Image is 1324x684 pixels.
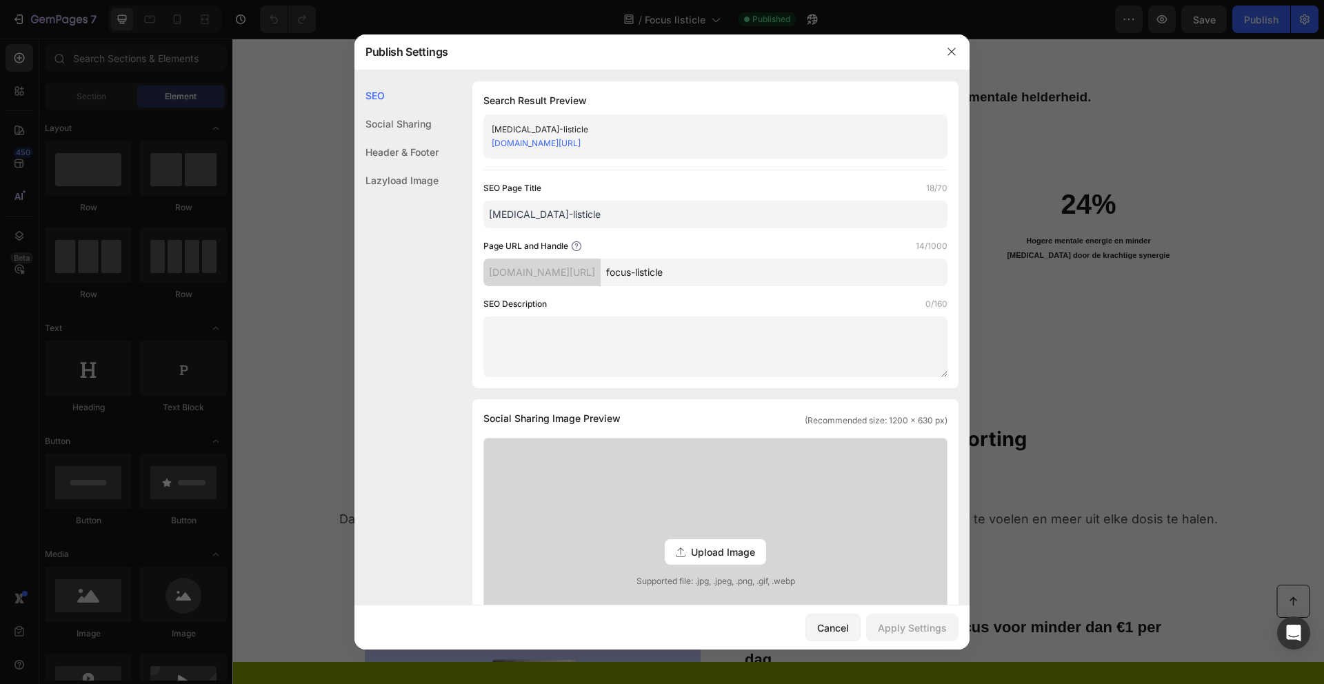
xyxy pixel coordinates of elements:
[354,81,439,110] div: SEO
[414,150,470,181] strong: 22%
[354,166,439,194] div: Lazyload Image
[878,621,947,635] div: Apply Settings
[805,414,947,427] span: (Recommended size: 1200 x 630 px)
[621,150,676,181] strong: 31%
[483,201,947,228] input: Title
[483,297,547,311] label: SEO Description
[512,580,929,630] strong: Meer mentale helderheid en focus voor minder dan €1 per dag
[916,239,947,253] label: 14/1000
[361,198,523,221] strong: Verhoogde cognitieve helderheid en geheugenondersteuning dankzij Lion’s Mane
[483,410,621,427] span: Social Sharing Image Preview
[354,110,439,138] div: Social Sharing
[926,181,947,195] label: 18/70
[484,575,947,587] span: Supported file: .jpg, .jpeg, .png, .gif, .webp
[355,82,736,105] span: De wetenschap achter de Focus Formula
[601,259,947,286] input: Handle
[492,123,916,137] div: [MEDICAL_DATA]-listicle
[208,150,263,181] strong: 18%
[483,239,568,253] label: Page URL and Handle
[354,34,934,70] div: Publish Settings
[477,333,621,347] strong: 3rd-Party & klinisch getest
[150,197,320,222] strong: Vermindering van mentale onrust en stress door GABA & [MEDICAL_DATA]
[866,614,959,641] button: Apply Settings
[233,51,859,66] strong: Klinisch onderzochte ingrediënten met bewezen werking op focus, stemming en mentale helderheid.
[483,181,541,195] label: SEO Page Title
[483,259,601,286] div: [DOMAIN_NAME][URL]
[805,614,861,641] button: Cancel
[774,198,937,221] strong: Hogere mentale energie en minder [MEDICAL_DATA] door de krachtige synergie
[1,470,1090,492] p: Dagelijkse voedingsondersteuning die je lichaam helpt om beter te presteren, sneller te herstelle...
[448,434,644,458] span: + gratis verzending!
[354,138,439,166] div: Header & Footer
[492,138,581,148] a: [DOMAIN_NAME][URL]
[925,297,947,311] label: 0/160
[483,92,947,109] h1: Search Result Preview
[691,545,755,559] span: Upload Image
[574,198,724,221] span: Verbetering in focus en reactietijd dankzij Ginkgo Biloba
[828,150,883,181] strong: 24%
[1277,616,1310,650] div: Open Intercom Messenger
[817,621,849,635] div: Cancel
[297,388,794,412] span: Claim jouw bundel en profiteer van tot 35% korting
